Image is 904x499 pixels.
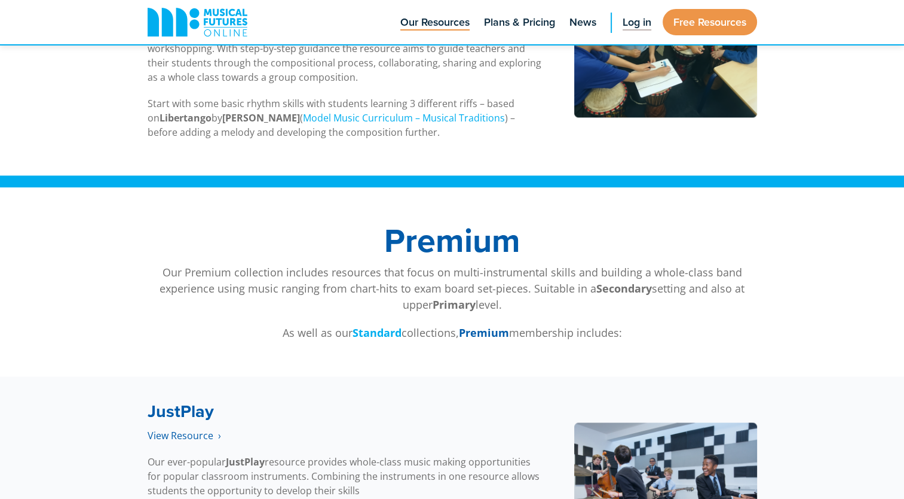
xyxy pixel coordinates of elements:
[160,111,212,124] strong: Libertango
[459,325,509,339] strong: Premium
[222,111,300,124] strong: [PERSON_NAME]
[569,14,596,31] span: News
[400,14,470,31] span: Our Resources
[226,455,265,468] strong: JustPlay
[623,14,651,31] span: Log in
[433,297,476,311] strong: Primary
[148,264,757,312] p: Our Premium collection includes resources that focus on multi-instrumental skills and building a ...
[663,9,757,35] a: Free Resources
[596,281,652,295] strong: Secondary
[148,398,214,424] a: JustPlay
[148,27,544,84] p: explores the initial stages of group composition or classroom workshopping. With step-by-step gui...
[484,14,555,31] span: Plans & Pricing
[353,325,402,339] strong: Standard
[384,215,520,264] span: Premium
[459,325,509,340] a: Premium
[148,96,544,139] p: Start with some basic rhythm skills with students learning 3 different riffs – based on by ( ) – ...
[353,325,402,340] a: Standard
[303,111,505,125] a: Model Music Curriculum – Musical Traditions
[148,324,757,340] p: As well as our collections, membership includes:
[148,428,221,442] a: View Resource‎‏‏‎ ‎ ›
